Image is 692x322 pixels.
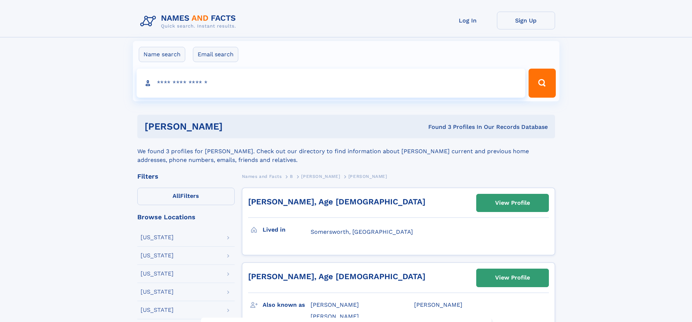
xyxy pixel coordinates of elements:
input: search input [137,69,526,98]
div: [US_STATE] [141,307,174,313]
a: View Profile [477,269,549,286]
div: View Profile [495,269,530,286]
button: Search Button [529,69,555,98]
a: [PERSON_NAME], Age [DEMOGRAPHIC_DATA] [248,197,425,206]
span: [PERSON_NAME] [311,301,359,308]
span: All [173,192,180,199]
div: [US_STATE] [141,253,174,258]
div: View Profile [495,195,530,211]
div: [US_STATE] [141,271,174,277]
div: Found 3 Profiles In Our Records Database [325,123,548,131]
div: [US_STATE] [141,289,174,295]
span: Somersworth, [GEOGRAPHIC_DATA] [311,228,413,235]
div: Browse Locations [137,214,235,220]
label: Name search [139,47,185,62]
a: Names and Facts [242,172,282,181]
div: We found 3 profiles for [PERSON_NAME]. Check out our directory to find information about [PERSON_... [137,138,555,164]
a: View Profile [477,194,549,212]
a: Sign Up [497,12,555,29]
label: Filters [137,188,235,205]
span: [PERSON_NAME] [414,301,462,308]
h3: Also known as [263,299,311,311]
span: B [290,174,293,179]
a: Log In [439,12,497,29]
h1: [PERSON_NAME] [145,122,325,131]
div: Filters [137,173,235,180]
span: [PERSON_NAME] [301,174,340,179]
a: [PERSON_NAME], Age [DEMOGRAPHIC_DATA] [248,272,425,281]
label: Email search [193,47,238,62]
a: [PERSON_NAME] [301,172,340,181]
div: [US_STATE] [141,235,174,240]
span: [PERSON_NAME] [311,313,359,320]
h3: Lived in [263,224,311,236]
img: Logo Names and Facts [137,12,242,31]
a: B [290,172,293,181]
span: [PERSON_NAME] [348,174,387,179]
